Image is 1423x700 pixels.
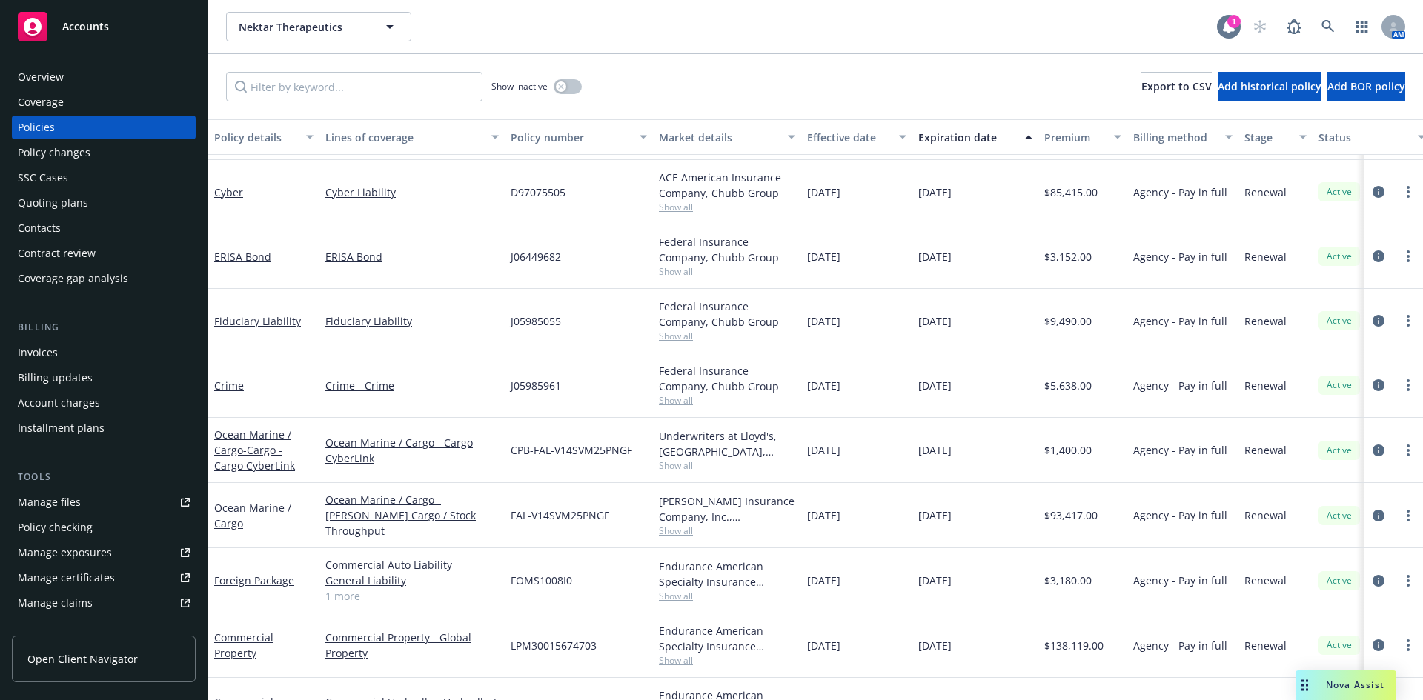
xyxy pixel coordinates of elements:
[1324,444,1354,457] span: Active
[1244,130,1290,145] div: Stage
[1399,636,1417,654] a: more
[214,314,301,328] a: Fiduciary Liability
[214,379,244,393] a: Crime
[1238,119,1313,155] button: Stage
[12,191,196,215] a: Quoting plans
[1370,247,1387,265] a: circleInformation
[214,250,271,264] a: ERISA Bond
[1133,184,1227,200] span: Agency - Pay in full
[807,507,840,523] span: [DATE]
[18,116,55,139] div: Policies
[12,566,196,590] a: Manage certificates
[18,141,90,164] div: Policy changes
[214,630,273,660] a: Commercial Property
[62,21,109,33] span: Accounts
[1044,184,1098,200] span: $85,415.00
[1044,507,1098,523] span: $93,417.00
[918,313,952,329] span: [DATE]
[325,249,499,264] a: ERISA Bond
[659,394,795,407] span: Show all
[12,391,196,415] a: Account charges
[659,524,795,537] span: Show all
[1044,573,1092,588] span: $3,180.00
[18,65,64,89] div: Overview
[1133,638,1227,653] span: Agency - Pay in full
[1244,638,1287,653] span: Renewal
[1038,119,1127,155] button: Premium
[12,341,196,364] a: Invoices
[12,116,196,139] a: Policies
[659,234,795,265] div: Federal Insurance Company, Chubb Group
[659,623,795,654] div: Endurance American Specialty Insurance Company, Sompo International
[18,591,93,615] div: Manage claims
[12,141,196,164] a: Policy changes
[1399,376,1417,394] a: more
[1324,574,1354,587] span: Active
[1326,679,1384,691] span: Nova Assist
[239,19,367,35] span: Nektar Therapeutics
[325,435,499,466] a: Ocean Marine / Cargo - Cargo CyberLink
[1324,250,1354,263] span: Active
[12,6,196,47] a: Accounts
[18,516,93,539] div: Policy checking
[659,170,795,201] div: ACE American Insurance Company, Chubb Group
[325,378,499,393] a: Crime - Crime
[1399,441,1417,459] a: more
[918,573,952,588] span: [DATE]
[1133,249,1227,264] span: Agency - Pay in full
[807,249,840,264] span: [DATE]
[12,616,196,640] a: Manage BORs
[1218,79,1321,93] span: Add historical policy
[659,265,795,278] span: Show all
[214,130,297,145] div: Policy details
[12,516,196,539] a: Policy checking
[325,130,482,145] div: Lines of coverage
[918,507,952,523] span: [DATE]
[659,654,795,667] span: Show all
[1279,12,1309,41] a: Report a Bug
[18,566,115,590] div: Manage certificates
[1244,442,1287,458] span: Renewal
[12,65,196,89] a: Overview
[807,378,840,393] span: [DATE]
[1141,79,1212,93] span: Export to CSV
[918,184,952,200] span: [DATE]
[801,119,912,155] button: Effective date
[214,185,243,199] a: Cyber
[1244,378,1287,393] span: Renewal
[1044,130,1105,145] div: Premium
[12,241,196,265] a: Contract review
[1347,12,1377,41] a: Switch app
[1324,379,1354,392] span: Active
[1399,183,1417,201] a: more
[1133,313,1227,329] span: Agency - Pay in full
[1324,314,1354,327] span: Active
[511,638,597,653] span: LPM30015674703
[325,184,499,200] a: Cyber Liability
[505,119,653,155] button: Policy number
[1399,507,1417,524] a: more
[18,241,96,265] div: Contract review
[12,541,196,564] span: Manage exposures
[1313,12,1343,41] a: Search
[12,320,196,335] div: Billing
[12,591,196,615] a: Manage claims
[214,573,294,587] a: Foreign Package
[511,184,565,200] span: D97075505
[1244,573,1287,588] span: Renewal
[1244,184,1287,200] span: Renewal
[1133,442,1227,458] span: Agency - Pay in full
[659,299,795,330] div: Federal Insurance Company, Chubb Group
[511,573,572,588] span: FOMS1008I0
[319,119,505,155] button: Lines of coverage
[12,416,196,440] a: Installment plans
[1324,639,1354,652] span: Active
[659,559,795,590] div: Endurance American Specialty Insurance Company, Sompo International
[27,651,138,667] span: Open Client Navigator
[18,391,100,415] div: Account charges
[1044,378,1092,393] span: $5,638.00
[807,130,890,145] div: Effective date
[18,366,93,390] div: Billing updates
[325,588,499,604] a: 1 more
[1044,638,1104,653] span: $138,119.00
